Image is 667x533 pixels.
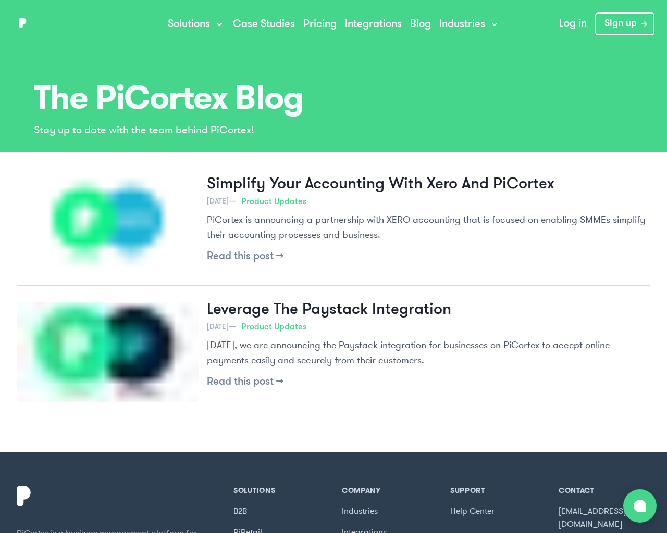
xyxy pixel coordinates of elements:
span: [DATE] — [207,322,236,333]
a: Read this post → [207,251,283,262]
span: Sign up [604,18,637,30]
a: Integrations [345,19,402,30]
span: Product Updates [241,197,306,207]
h4: Company [342,486,434,496]
a: Simplify your accounting with Xero and PiCortex [207,176,554,193]
p: PiCortex is announcing a partnership with XERO accounting that is focused on enabling SMMEs simpl... [207,212,650,243]
span: Industries [439,18,485,31]
h4: Support [450,486,542,496]
p: [DATE], we are announcing the Paystack integration for businesses on PiCortex to accept online pa... [207,338,650,369]
h4: Contact [559,486,650,496]
a: Blog [410,19,431,30]
img: PiCortex [13,12,33,33]
button: Solutions [168,18,225,31]
span: Solutions [168,18,210,31]
a: Help Center [450,505,495,517]
img: bubble-icon [634,500,646,512]
a: Pricing [303,19,337,30]
a: Industries [439,18,500,31]
a: B2B [233,505,247,517]
p: Stay up to date with the team behind PiCortex! [34,125,304,135]
span: The PiCortex Blog [34,81,304,115]
a: Read this post → [207,377,283,387]
span: [DATE] — [207,197,236,207]
a: Case Studies [233,19,295,30]
a: Leverage the Paystack integration [17,302,199,402]
a: Industries [342,505,378,517]
a: Simplify your accounting with Xero and PiCortex [17,177,199,277]
a: Leverage the Paystack integration [207,302,451,318]
span: Product Updates [241,322,306,333]
a: [EMAIL_ADDRESS][DOMAIN_NAME] [559,505,626,530]
a: Log in [551,12,595,35]
h4: Solutions [233,486,325,496]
